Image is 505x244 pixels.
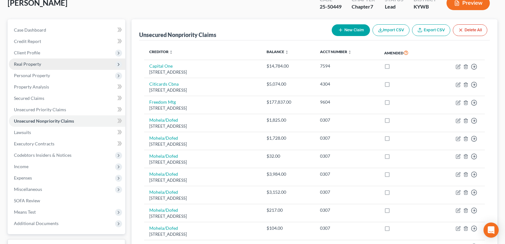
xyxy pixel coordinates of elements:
[149,213,256,219] div: [STREET_ADDRESS]
[320,99,374,105] div: 9604
[414,3,436,10] div: KYWB
[373,24,410,36] button: Import CSV
[14,130,31,135] span: Lawsuits
[320,3,342,10] div: 25-50449
[9,138,125,149] a: Executory Contracts
[14,50,40,55] span: Client Profile
[385,3,403,10] div: Lead
[14,118,74,124] span: Unsecured Nonpriority Claims
[149,49,173,54] a: Creditor unfold_more
[320,117,374,123] div: 0307
[139,31,216,39] div: Unsecured Nonpriority Claims
[267,99,310,105] div: $177,837.00
[149,195,256,201] div: [STREET_ADDRESS]
[14,61,41,67] span: Real Property
[9,115,125,127] a: Unsecured Nonpriority Claims
[267,225,310,231] div: $104.00
[149,141,256,147] div: [STREET_ADDRESS]
[320,135,374,141] div: 0307
[14,221,59,226] span: Additional Documents
[267,207,310,213] div: $217.00
[320,207,374,213] div: 0307
[412,24,450,36] a: Export CSV
[149,117,178,123] a: Mohela/Dofed
[320,81,374,87] div: 4304
[9,24,125,36] a: Case Dashboard
[453,24,487,36] button: Delete All
[14,175,32,180] span: Expenses
[14,39,41,44] span: Credit Report
[267,49,289,54] a: Balance unfold_more
[149,177,256,183] div: [STREET_ADDRESS]
[320,171,374,177] div: 0307
[370,3,373,9] span: 7
[149,225,178,231] a: Mohela/Dofed
[9,36,125,47] a: Credit Report
[149,159,256,165] div: [STREET_ADDRESS]
[379,46,432,60] th: Amended
[14,73,50,78] span: Personal Property
[267,117,310,123] div: $1,825.00
[149,231,256,237] div: [STREET_ADDRESS]
[14,84,49,89] span: Property Analysis
[267,135,310,141] div: $1,728.00
[149,105,256,111] div: [STREET_ADDRESS]
[267,171,310,177] div: $3,984.00
[149,207,178,213] a: Mohela/Dofed
[285,50,289,54] i: unfold_more
[9,104,125,115] a: Unsecured Priority Claims
[149,63,173,69] a: Capital One
[320,63,374,69] div: 7594
[14,209,36,215] span: Means Test
[14,152,71,158] span: Codebtors Insiders & Notices
[320,49,352,54] a: Acct Number unfold_more
[149,189,178,195] a: Mohela/Dofed
[9,195,125,206] a: SOFA Review
[267,63,310,69] div: $14,784.00
[9,127,125,138] a: Lawsuits
[320,189,374,195] div: 0307
[14,198,40,203] span: SOFA Review
[332,24,370,36] button: New Claim
[14,141,54,146] span: Executory Contracts
[149,99,176,105] a: Freedom Mtg
[14,186,42,192] span: Miscellaneous
[9,81,125,93] a: Property Analysis
[267,81,310,87] div: $5,074.00
[169,50,173,54] i: unfold_more
[14,27,46,33] span: Case Dashboard
[9,93,125,104] a: Secured Claims
[149,69,256,75] div: [STREET_ADDRESS]
[352,3,375,10] div: Chapter
[14,164,28,169] span: Income
[320,225,374,231] div: 0307
[149,87,256,93] div: [STREET_ADDRESS]
[14,107,66,112] span: Unsecured Priority Claims
[320,153,374,159] div: 0307
[14,95,44,101] span: Secured Claims
[149,135,178,141] a: Mohela/Dofed
[149,153,178,159] a: Mohela/Dofed
[267,153,310,159] div: $32.00
[267,189,310,195] div: $3,152.00
[149,81,179,87] a: Citicards Cbna
[483,223,499,238] div: Open Intercom Messenger
[149,171,178,177] a: Mohela/Dofed
[348,50,352,54] i: unfold_more
[149,123,256,129] div: [STREET_ADDRESS]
